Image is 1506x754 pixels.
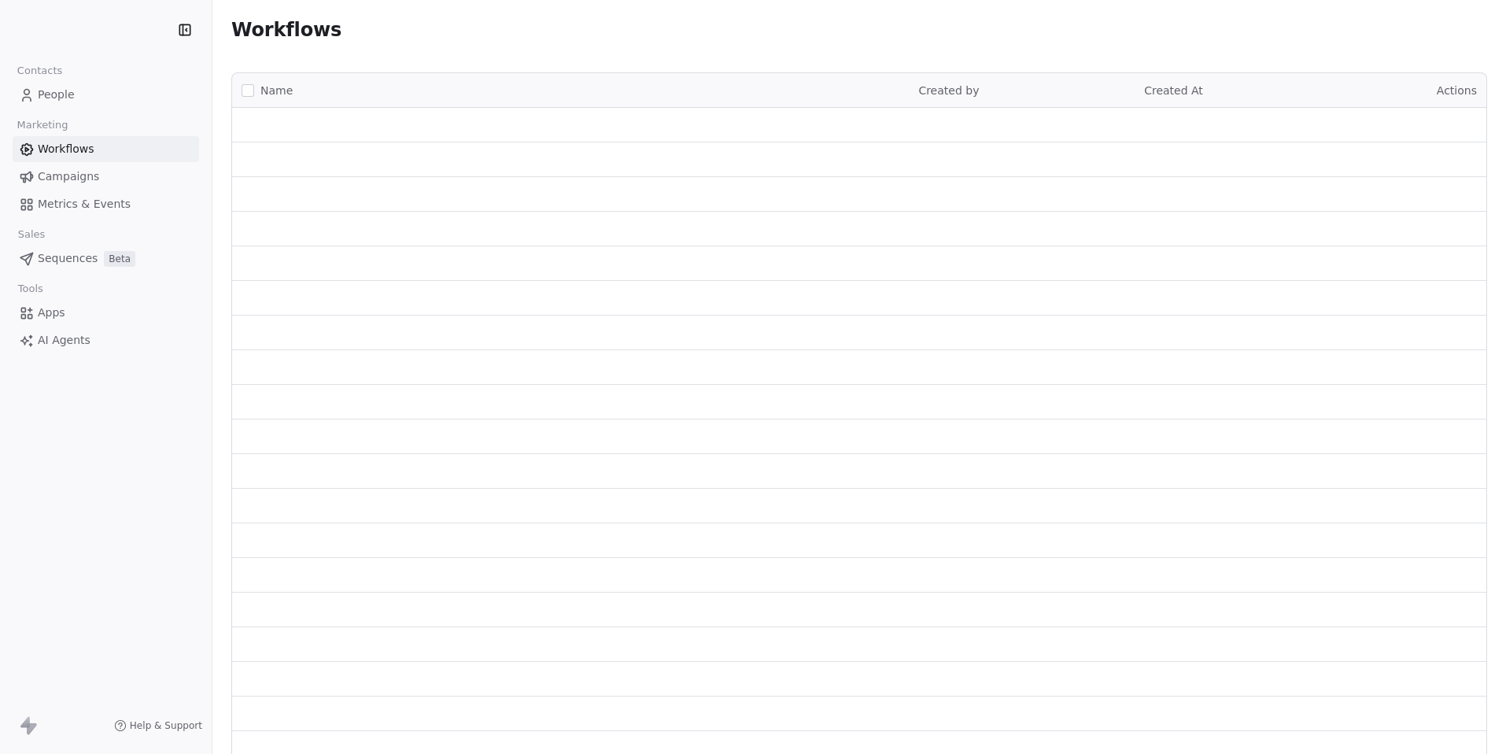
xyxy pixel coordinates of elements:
[10,113,75,137] span: Marketing
[260,83,293,99] span: Name
[38,332,90,349] span: AI Agents
[13,164,199,190] a: Campaigns
[231,19,341,41] span: Workflows
[11,223,52,246] span: Sales
[104,251,135,267] span: Beta
[918,84,979,97] span: Created by
[13,191,199,217] a: Metrics & Events
[11,277,50,301] span: Tools
[13,327,199,353] a: AI Agents
[1144,84,1203,97] span: Created At
[13,82,199,108] a: People
[38,250,98,267] span: Sequences
[114,719,202,732] a: Help & Support
[13,300,199,326] a: Apps
[1437,84,1477,97] span: Actions
[13,136,199,162] a: Workflows
[38,141,94,157] span: Workflows
[38,87,75,103] span: People
[38,305,65,321] span: Apps
[38,168,99,185] span: Campaigns
[130,719,202,732] span: Help & Support
[10,59,69,83] span: Contacts
[38,196,131,213] span: Metrics & Events
[13,246,199,272] a: SequencesBeta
